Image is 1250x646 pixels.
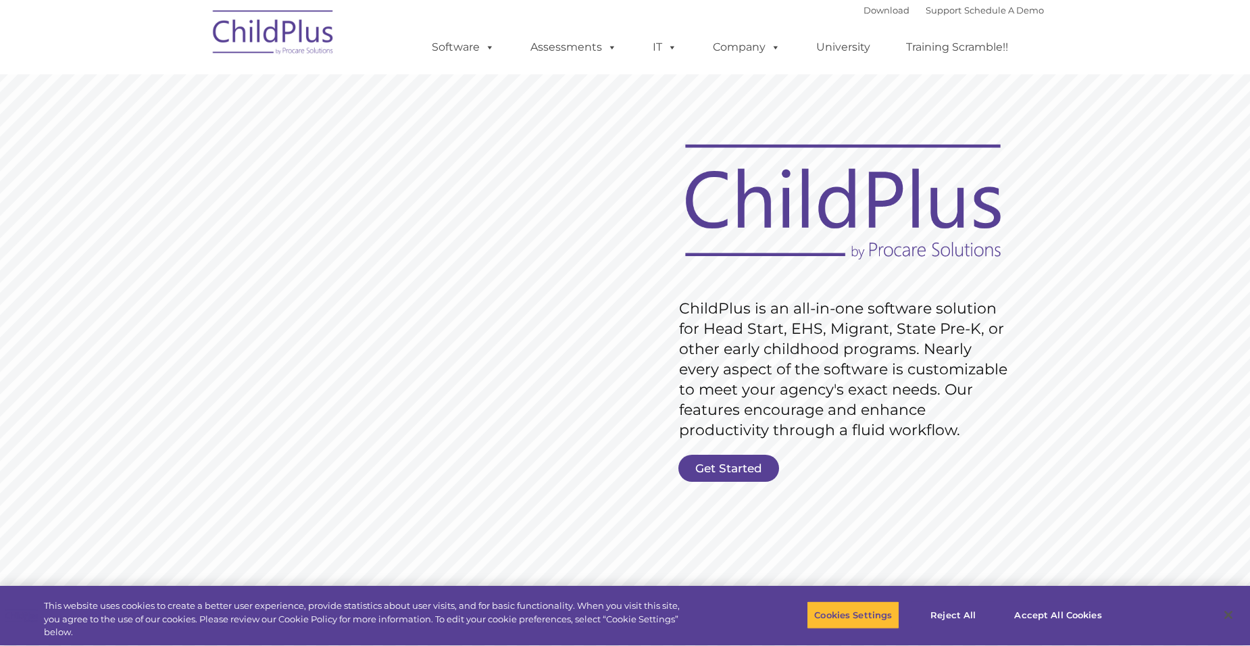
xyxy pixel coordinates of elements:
[418,34,508,61] a: Software
[678,455,779,482] a: Get Started
[44,599,688,639] div: This website uses cookies to create a better user experience, provide statistics about user visit...
[1007,601,1109,629] button: Accept All Cookies
[864,5,909,16] a: Download
[1214,600,1243,630] button: Close
[699,34,794,61] a: Company
[803,34,884,61] a: University
[911,601,995,629] button: Reject All
[679,299,1014,441] rs-layer: ChildPlus is an all-in-one software solution for Head Start, EHS, Migrant, State Pre-K, or other ...
[517,34,630,61] a: Assessments
[893,34,1022,61] a: Training Scramble!!
[964,5,1044,16] a: Schedule A Demo
[926,5,961,16] a: Support
[206,1,341,68] img: ChildPlus by Procare Solutions
[864,5,1044,16] font: |
[807,601,899,629] button: Cookies Settings
[639,34,691,61] a: IT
